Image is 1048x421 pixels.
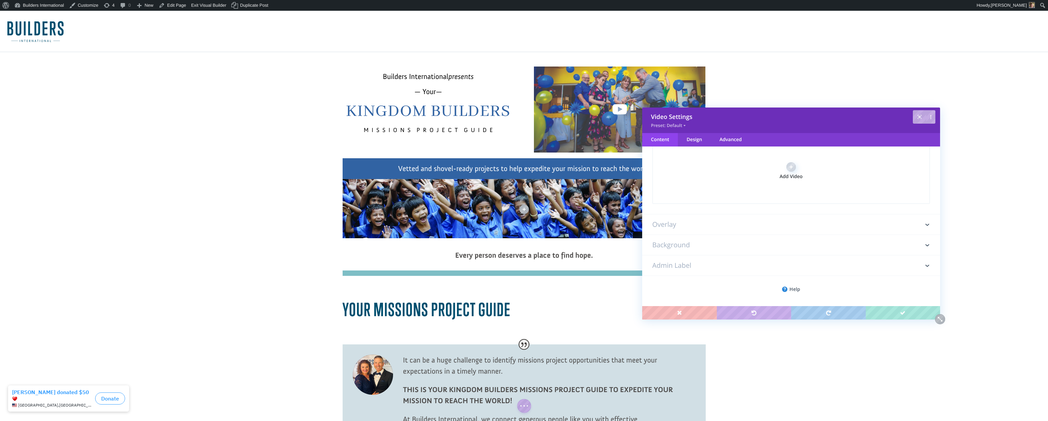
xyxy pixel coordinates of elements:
span: [PERSON_NAME] [991,3,1027,8]
div: Advanced [711,133,750,146]
span: [GEOGRAPHIC_DATA] , [GEOGRAPHIC_DATA] [18,21,92,26]
h3: Overlay [652,214,930,235]
img: US.png [12,21,17,26]
span: Preset: Default [651,123,682,128]
div: Content [642,133,678,146]
div: [PERSON_NAME] donated $50 [12,7,92,20]
h3: Background [652,235,930,255]
button: Help [652,283,930,296]
img: emoji heart [12,14,17,19]
img: Builders International [7,21,64,42]
h3: Admin Label [652,255,930,276]
label: Add Video [780,173,803,180]
span: Video Settings [651,113,692,121]
div: Design [678,133,711,146]
button: Donate [95,10,125,23]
